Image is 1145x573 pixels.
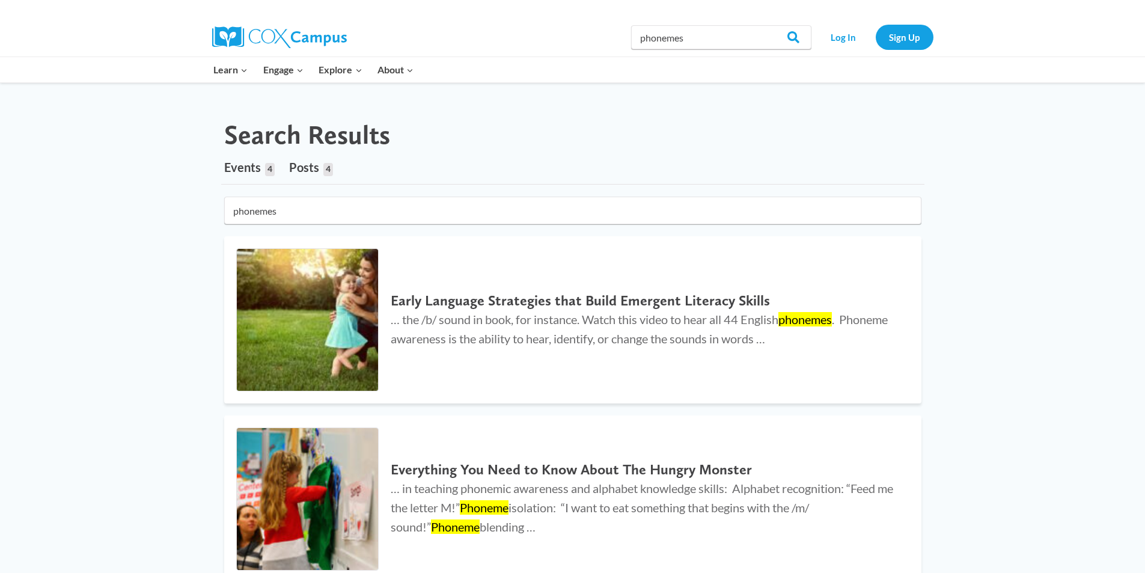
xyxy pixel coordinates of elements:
[319,62,362,78] span: Explore
[224,119,390,151] h1: Search Results
[391,312,888,346] span: … the /b/ sound in book, for instance. Watch this video to hear all 44 English . ﻿ Phoneme awaren...
[224,197,921,224] input: Search for...
[817,25,933,49] nav: Secondary Navigation
[289,150,333,184] a: Posts4
[391,481,893,534] span: … in teaching phonemic awareness and alphabet knowledge skills: Alphabet recognition: “Feed me th...
[391,292,897,310] h2: Early Language Strategies that Build Emergent Literacy Skills
[460,500,508,515] mark: Phoneme
[778,312,832,326] mark: phonemes
[323,163,333,176] span: 4
[206,57,421,82] nav: Primary Navigation
[817,25,870,49] a: Log In
[213,62,248,78] span: Learn
[289,160,319,174] span: Posts
[391,461,897,479] h2: Everything You Need to Know About The Hungry Monster
[377,62,414,78] span: About
[431,519,480,534] mark: Phoneme
[263,62,304,78] span: Engage
[224,150,275,184] a: Events4
[224,236,921,403] a: Early Language Strategies that Build Emergent Literacy Skills Early Language Strategies that Buil...
[237,428,379,570] img: Everything You Need to Know About The Hungry Monster
[265,163,275,176] span: 4
[237,249,379,391] img: Early Language Strategies that Build Emergent Literacy Skills
[224,160,261,174] span: Events
[631,25,811,49] input: Search Cox Campus
[212,26,347,48] img: Cox Campus
[876,25,933,49] a: Sign Up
